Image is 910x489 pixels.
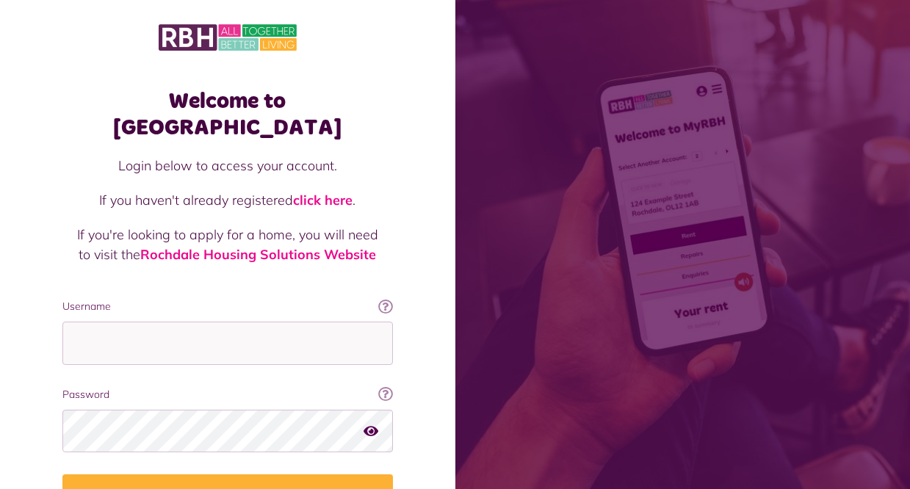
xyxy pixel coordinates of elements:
[62,88,393,141] h1: Welcome to [GEOGRAPHIC_DATA]
[62,299,393,314] label: Username
[77,156,378,175] p: Login below to access your account.
[62,387,393,402] label: Password
[159,22,297,53] img: MyRBH
[140,246,376,263] a: Rochdale Housing Solutions Website
[293,192,353,209] a: click here
[77,225,378,264] p: If you're looking to apply for a home, you will need to visit the
[77,190,378,210] p: If you haven't already registered .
